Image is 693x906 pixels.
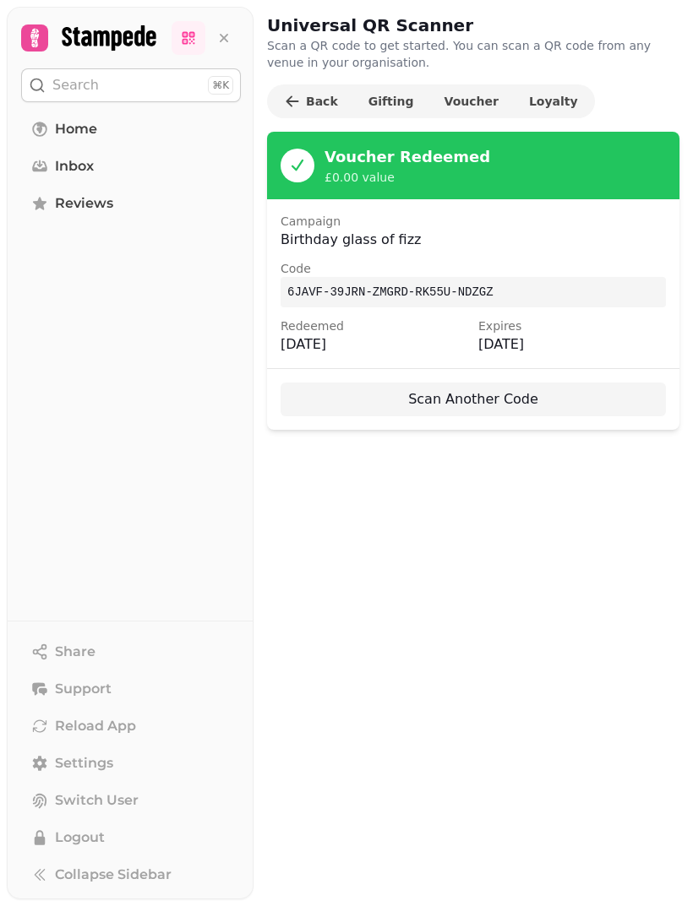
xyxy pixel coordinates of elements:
a: Home [21,112,241,146]
a: Reviews [21,187,241,220]
a: Settings [21,746,241,780]
p: [DATE] [478,334,666,355]
span: Support [55,679,112,699]
span: Switch User [55,790,139,811]
button: Search⌘K [21,68,241,102]
p: £ 0.00 value [325,169,490,186]
p: Scan a QR code to get started. You can scan a QR code from any venue in your organisation. [267,37,679,71]
button: Voucher [431,88,512,115]
button: Back [270,88,352,115]
button: Logout [21,821,241,854]
button: Support [21,672,241,706]
span: Loyalty [529,95,578,107]
p: Birthday glass of fizz [281,230,666,250]
span: Inbox [55,156,94,176]
span: Collapse Sidebar [55,865,172,885]
span: Voucher [445,95,499,107]
button: Loyalty [516,88,592,115]
span: Gifting [368,95,414,107]
p: Redeemed [281,317,468,334]
span: Back [306,95,338,107]
div: ⌘K [208,76,233,95]
button: Scan Another Code [281,382,666,416]
p: Campaign [281,213,666,230]
button: Share [21,635,241,669]
p: Code [281,260,666,277]
span: Settings [55,753,113,773]
p: 6JAVF-39JRN-ZMGRD-RK55U-NDZGZ [281,277,666,307]
span: Reload App [55,716,136,736]
p: Expires [478,317,666,334]
button: Switch User [21,784,241,817]
span: Share [55,642,95,662]
span: Logout [55,827,105,848]
button: Gifting [355,88,428,115]
p: [DATE] [281,334,468,355]
button: Reload App [21,709,241,743]
a: Inbox [21,149,241,183]
p: Search [52,75,99,95]
h2: Voucher Redeemed [325,145,490,169]
button: Collapse Sidebar [21,858,241,892]
span: Home [55,119,97,139]
span: Reviews [55,193,113,214]
h2: Universal QR Scanner [267,14,592,37]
